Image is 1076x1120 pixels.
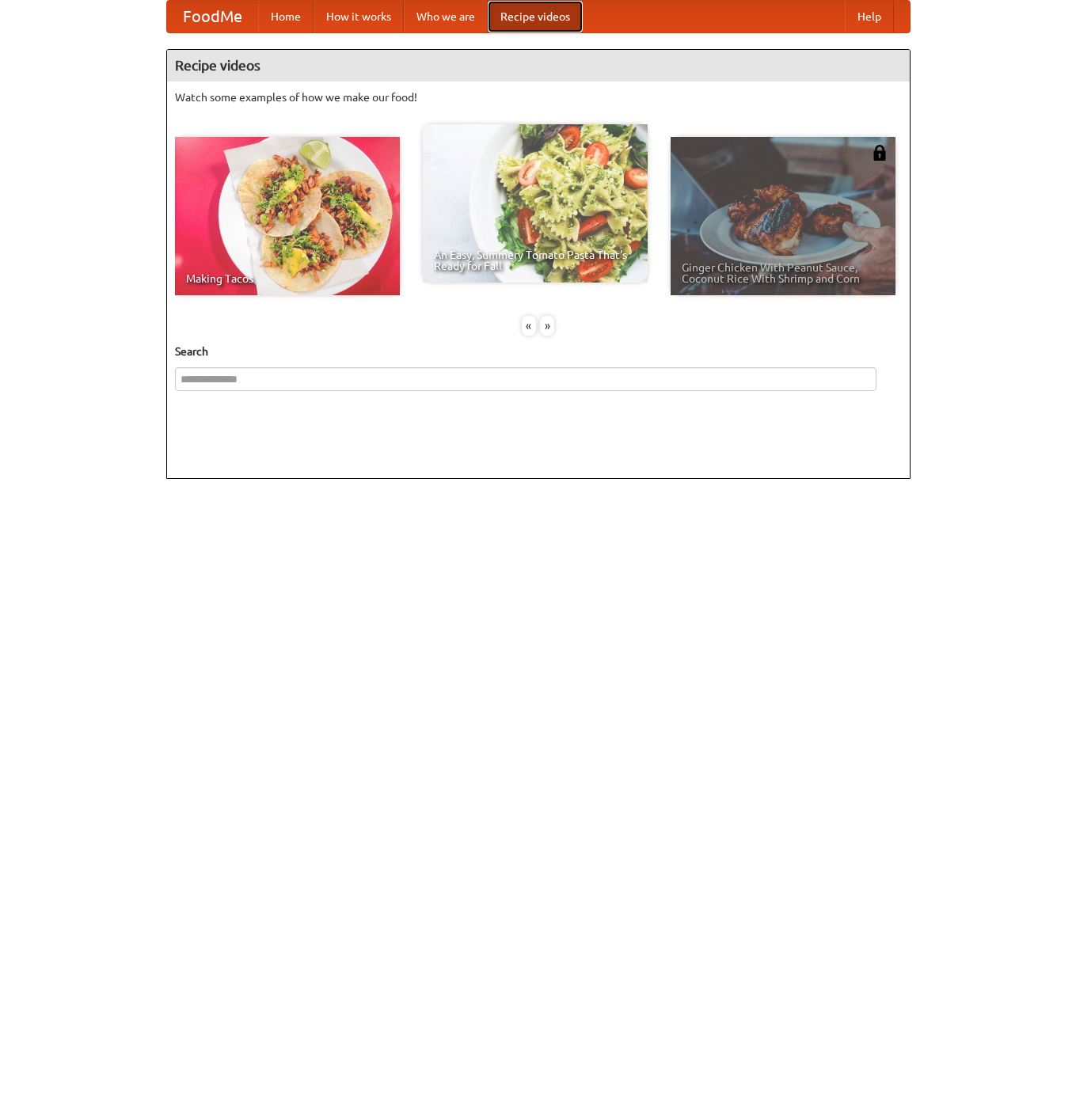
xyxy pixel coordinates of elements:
a: Recipe videos [488,1,583,32]
a: Home [258,1,314,32]
span: An Easy, Summery Tomato Pasta That's Ready for Fall [434,249,637,271]
div: « [522,316,536,336]
span: Making Tacos [186,273,389,284]
a: An Easy, Summery Tomato Pasta That's Ready for Fall [423,124,648,283]
div: » [540,316,554,336]
a: FoodMe [167,1,258,32]
p: Watch some examples of how we make our food! [175,89,902,105]
h4: Recipe videos [167,50,910,82]
h5: Search [175,344,902,359]
a: Who we are [404,1,488,32]
img: 483408.png [872,145,888,161]
a: Making Tacos [175,137,400,295]
a: Help [845,1,894,32]
a: How it works [314,1,404,32]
